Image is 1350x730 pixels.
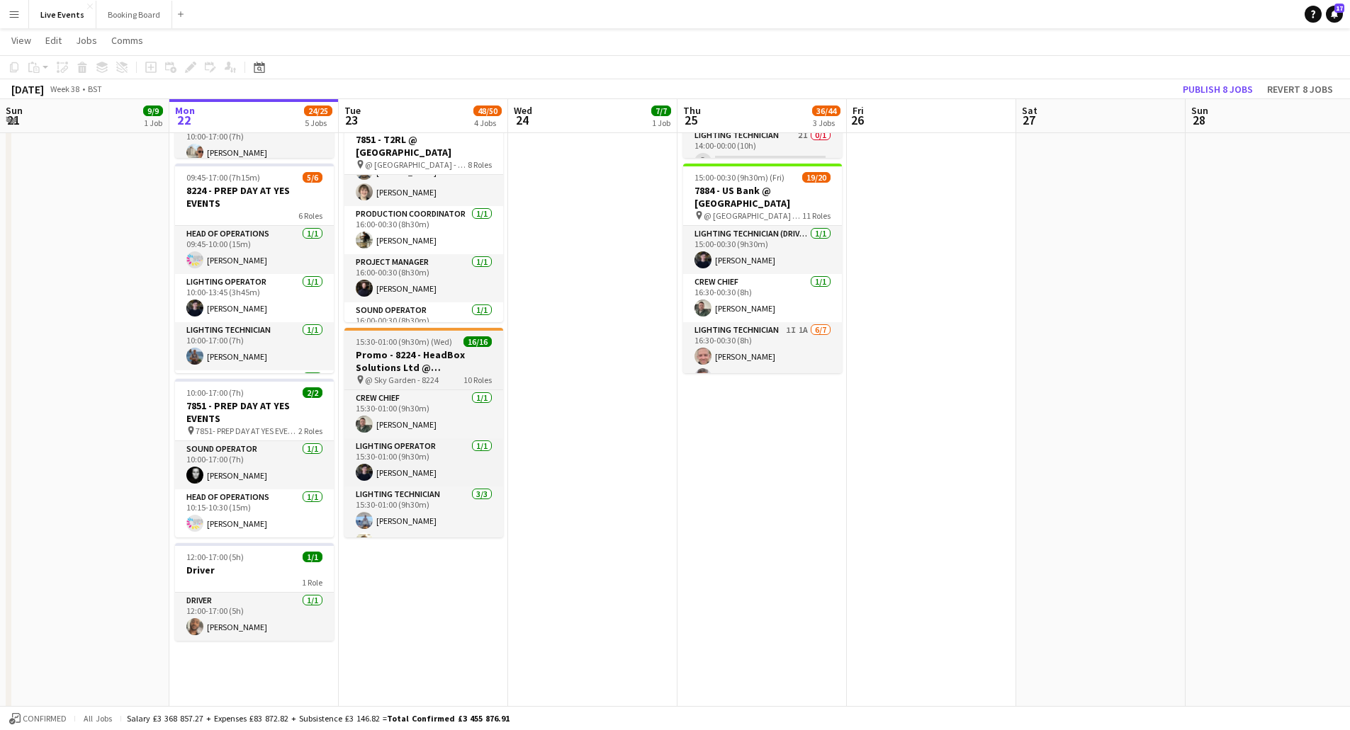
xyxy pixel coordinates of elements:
[387,713,510,724] span: Total Confirmed £3 455 876.91
[704,210,802,221] span: @ [GEOGRAPHIC_DATA] - 7884
[7,711,69,726] button: Confirmed
[106,31,149,50] a: Comms
[344,104,361,117] span: Tue
[11,82,44,96] div: [DATE]
[683,127,842,176] app-card-role: Lighting Technician2I0/114:00-00:00 (10h)
[302,577,322,588] span: 1 Role
[1177,80,1259,98] button: Publish 8 jobs
[40,31,67,50] a: Edit
[303,172,322,183] span: 5/6
[70,31,103,50] a: Jobs
[175,104,195,117] span: Mon
[175,184,334,210] h3: 8224 - PREP DAY AT YES EVENTS
[1191,104,1208,117] span: Sun
[175,489,334,537] app-card-role: Head of Operations1/110:15-10:30 (15m)[PERSON_NAME]
[45,34,62,47] span: Edit
[365,159,468,170] span: @ [GEOGRAPHIC_DATA] - 7851
[186,552,244,562] span: 12:00-17:00 (5h)
[651,105,671,116] span: 7/7
[802,172,831,183] span: 19/20
[175,441,334,489] app-card-role: Sound Operator1/110:00-17:00 (7h)[PERSON_NAME]
[652,118,670,128] div: 1 Job
[303,387,322,398] span: 2/2
[173,112,195,128] span: 22
[175,399,334,425] h3: 7851 - PREP DAY AT YES EVENTS
[683,226,842,274] app-card-role: Lighting Technician (Driver)1/115:00-00:30 (9h30m)[PERSON_NAME]
[683,274,842,322] app-card-role: Crew Chief1/116:30-00:30 (8h)[PERSON_NAME]
[143,105,163,116] span: 9/9
[304,105,332,116] span: 24/25
[468,159,492,170] span: 8 Roles
[175,370,334,418] app-card-role: Production Manager1/1
[144,118,162,128] div: 1 Job
[512,112,532,128] span: 24
[175,118,334,187] app-card-role: Sound Operator2/210:00-17:00 (7h)[PERSON_NAME]
[344,438,503,486] app-card-role: Lighting Operator1/115:30-01:00 (9h30m)[PERSON_NAME]
[1189,112,1208,128] span: 28
[186,387,244,398] span: 10:00-17:00 (7h)
[344,348,503,374] h3: Promo - 8224 - HeadBox Solutions Ltd @ [GEOGRAPHIC_DATA]
[11,34,31,47] span: View
[47,84,82,94] span: Week 38
[365,375,439,385] span: @ Sky Garden - 8224
[303,552,322,562] span: 1/1
[1261,80,1339,98] button: Revert 8 jobs
[1022,104,1037,117] span: Sat
[186,172,260,183] span: 09:45-17:00 (7h15m)
[298,210,322,221] span: 6 Roles
[305,118,332,128] div: 5 Jobs
[850,112,864,128] span: 26
[813,118,840,128] div: 3 Jobs
[802,210,831,221] span: 11 Roles
[514,104,532,117] span: Wed
[175,274,334,322] app-card-role: Lighting Operator1/110:00-13:45 (3h45m)[PERSON_NAME]
[23,714,67,724] span: Confirmed
[81,713,115,724] span: All jobs
[463,336,492,347] span: 16/16
[175,564,334,576] h3: Driver
[344,254,503,302] app-card-role: Project Manager1/116:00-00:30 (8h30m)[PERSON_NAME]
[175,164,334,373] app-job-card: 09:45-17:00 (7h15m)5/68224 - PREP DAY AT YES EVENTS6 RolesHead of Operations1/109:45-10:00 (15m)[...
[344,206,503,254] app-card-role: Production Coordinator1/116:00-00:30 (8h30m)[PERSON_NAME]
[88,84,102,94] div: BST
[175,593,334,641] app-card-role: Driver1/112:00-17:00 (5h)[PERSON_NAME]
[683,184,842,210] h3: 7884 - US Bank @ [GEOGRAPHIC_DATA]
[812,105,840,116] span: 36/44
[683,164,842,373] app-job-card: 15:00-00:30 (9h30m) (Fri)19/207884 - US Bank @ [GEOGRAPHIC_DATA] @ [GEOGRAPHIC_DATA] - 788411 Rol...
[1020,112,1037,128] span: 27
[681,112,701,128] span: 25
[344,328,503,537] app-job-card: 15:30-01:00 (9h30m) (Wed)16/16Promo - 8224 - HeadBox Solutions Ltd @ [GEOGRAPHIC_DATA] @ Sky Gard...
[96,1,172,28] button: Booking Board
[344,302,503,350] app-card-role: Sound Operator1/116:00-00:30 (8h30m)
[175,543,334,641] app-job-card: 12:00-17:00 (5h)1/1Driver1 RoleDriver1/112:00-17:00 (5h)[PERSON_NAME]
[344,113,503,322] app-job-card: 14:30-00:30 (10h) (Wed)12/137851 - T2RL @ [GEOGRAPHIC_DATA] @ [GEOGRAPHIC_DATA] - 78518 Roles16:0...
[344,390,503,438] app-card-role: Crew Chief1/115:30-01:00 (9h30m)[PERSON_NAME]
[694,172,784,183] span: 15:00-00:30 (9h30m) (Fri)
[127,713,510,724] div: Salary £3 368 857.27 + Expenses £83 872.82 + Subsistence £3 146.82 =
[175,322,334,370] app-card-role: Lighting Technician1/110:00-17:00 (7h)[PERSON_NAME]
[853,104,864,117] span: Fri
[1334,4,1344,13] span: 17
[342,112,361,128] span: 23
[473,105,502,116] span: 48/50
[356,336,452,347] span: 15:30-01:00 (9h30m) (Wed)
[6,104,23,117] span: Sun
[76,34,97,47] span: Jobs
[175,379,334,537] app-job-card: 10:00-17:00 (7h)2/27851 - PREP DAY AT YES EVENTS 7851- PREP DAY AT YES EVENTS2 RolesSound Operato...
[29,1,96,28] button: Live Events
[4,112,23,128] span: 21
[298,426,322,436] span: 2 Roles
[196,426,298,436] span: 7851- PREP DAY AT YES EVENTS
[474,118,501,128] div: 4 Jobs
[111,34,143,47] span: Comms
[683,104,701,117] span: Thu
[1326,6,1343,23] a: 17
[6,31,37,50] a: View
[344,486,503,576] app-card-role: Lighting Technician3/315:30-01:00 (9h30m)[PERSON_NAME][PERSON_NAME]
